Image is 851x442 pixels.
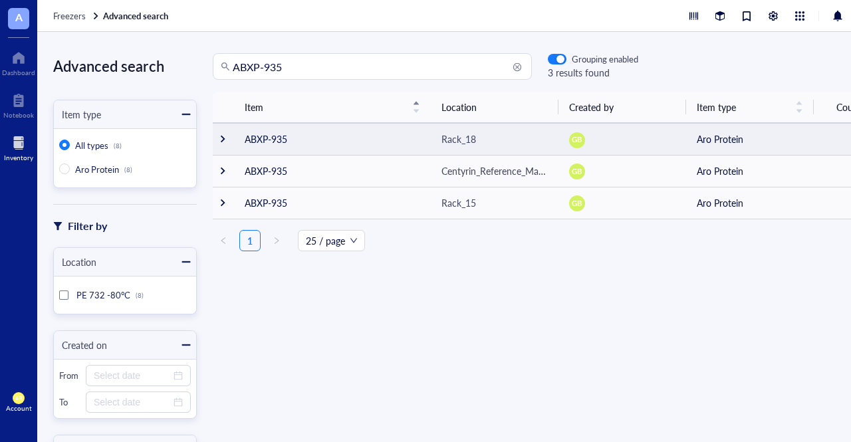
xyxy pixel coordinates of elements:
[234,155,431,187] td: ABXP-935
[53,53,197,78] div: Advanced search
[54,338,107,352] div: Created on
[4,132,33,162] a: Inventory
[234,123,431,155] td: ABXP-935
[54,255,96,269] div: Location
[306,231,357,251] span: 25 / page
[213,230,234,251] button: left
[124,166,132,173] div: (8)
[114,142,122,150] div: (8)
[686,155,814,187] td: Aro Protein
[94,368,171,383] input: Select date
[15,9,23,25] span: A
[3,111,34,119] div: Notebook
[686,187,814,219] td: Aro Protein
[75,139,108,152] span: All types
[68,217,107,235] div: Filter by
[53,9,86,22] span: Freezers
[266,230,287,251] li: Next Page
[75,163,119,175] span: Aro Protein
[103,10,171,22] a: Advanced search
[572,53,638,65] div: Grouping enabled
[273,237,281,245] span: right
[4,154,33,162] div: Inventory
[3,90,34,119] a: Notebook
[245,100,404,114] span: Item
[686,123,814,155] td: Aro Protein
[53,10,100,22] a: Freezers
[572,166,582,177] span: GB
[54,107,101,122] div: Item type
[239,230,261,251] li: 1
[2,47,35,76] a: Dashboard
[213,230,234,251] li: Previous Page
[76,288,130,301] span: PE 732 -80°C
[234,92,431,123] th: Item
[686,92,814,123] th: Item type
[94,395,171,409] input: Select date
[572,134,582,146] span: GB
[219,237,227,245] span: left
[6,404,32,412] div: Account
[59,396,80,408] div: To
[697,100,787,114] span: Item type
[266,230,287,251] button: right
[15,395,22,401] span: AR
[441,195,476,210] div: Rack_15
[431,92,558,123] th: Location
[558,92,686,123] th: Created by
[59,370,80,382] div: From
[2,68,35,76] div: Dashboard
[441,164,548,178] div: Centyrin_Reference_Material
[441,132,476,146] div: Rack_18
[136,291,144,299] div: (8)
[240,231,260,251] a: 1
[234,187,431,219] td: ABXP-935
[548,65,638,80] div: 3 results found
[298,230,365,251] div: Page Size
[572,197,582,209] span: GB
